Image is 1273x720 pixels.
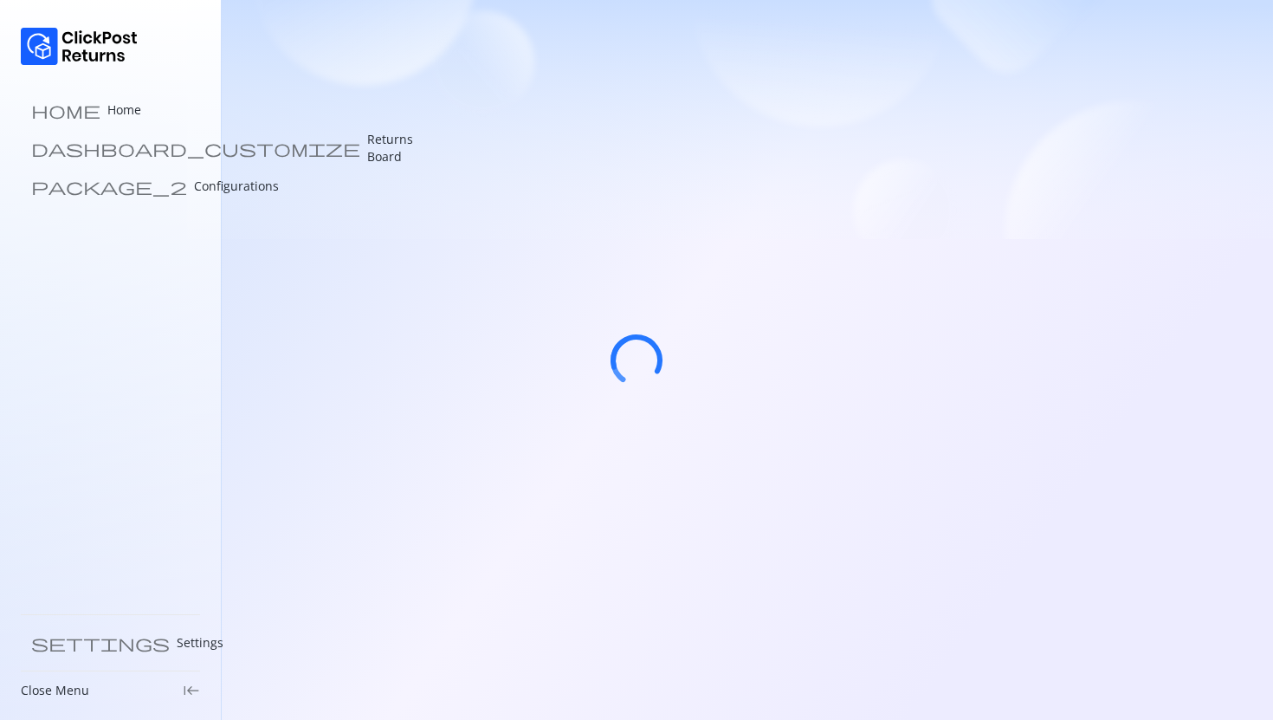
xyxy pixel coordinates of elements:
[21,93,200,127] a: home Home
[21,131,200,165] a: dashboard_customize Returns Board
[21,28,138,65] img: Logo
[21,682,89,699] p: Close Menu
[21,169,200,204] a: package_2 Configurations
[177,634,223,652] p: Settings
[367,131,413,165] p: Returns Board
[194,178,279,195] p: Configurations
[107,101,141,119] p: Home
[31,139,360,157] span: dashboard_customize
[31,101,100,119] span: home
[31,634,170,652] span: settings
[21,682,200,699] div: Close Menukeyboard_tab_rtl
[21,626,200,660] a: settings Settings
[31,178,187,195] span: package_2
[183,682,200,699] span: keyboard_tab_rtl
